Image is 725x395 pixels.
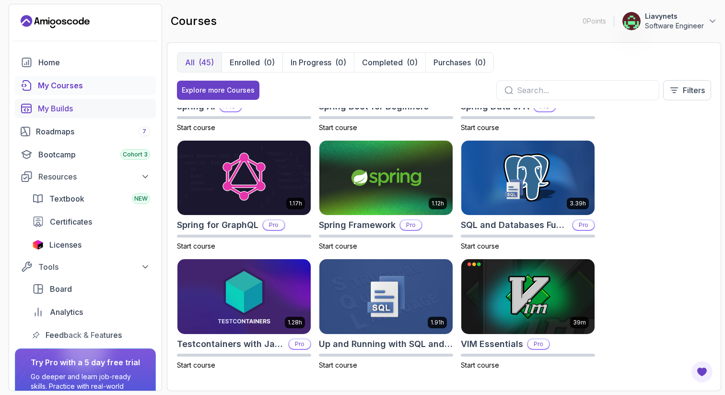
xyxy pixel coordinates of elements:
button: Explore more Courses [177,81,259,100]
p: Purchases [433,57,471,68]
button: Filters [663,80,711,100]
a: textbook [26,189,156,208]
span: Start course [461,123,499,132]
a: bootcamp [15,145,156,164]
img: jetbrains icon [32,240,44,250]
h2: SQL and Databases Fundamentals [461,218,568,232]
button: Tools [15,258,156,275]
p: 3.39h [570,200,586,207]
span: Cohort 3 [123,151,148,158]
button: Resources [15,168,156,185]
p: Pro [573,220,594,230]
p: All [185,57,195,68]
button: Purchases(0) [425,53,493,72]
p: Completed [362,57,403,68]
a: Landing page [21,14,90,29]
a: home [15,53,156,72]
p: 1.12h [432,200,444,207]
img: Spring Framework card [319,141,453,215]
a: board [26,279,156,299]
a: licenses [26,235,156,254]
span: Start course [319,361,357,369]
p: Pro [263,220,284,230]
button: Open Feedback Button [690,360,713,383]
input: Search... [517,84,651,96]
h2: Spring for GraphQL [177,218,258,232]
span: NEW [134,195,148,203]
div: Tools [38,261,150,273]
span: Start course [461,242,499,250]
span: Licenses [49,239,82,251]
h2: courses [171,13,217,29]
p: Filters [683,84,705,96]
button: Completed(0) [354,53,425,72]
button: Enrolled(0) [222,53,282,72]
span: Feedback & Features [46,329,122,341]
button: All(45) [177,53,222,72]
p: Pro [528,339,549,349]
img: Up and Running with SQL and Databases card [319,259,453,334]
span: Analytics [50,306,83,318]
p: Pro [289,339,310,349]
span: Certificates [50,216,92,227]
p: Pro [400,220,421,230]
div: My Builds [38,103,150,114]
a: certificates [26,212,156,231]
p: In Progress [291,57,331,68]
p: Liavynets [645,12,704,21]
img: Testcontainers with Java card [177,259,311,334]
p: Software Engineer [645,21,704,31]
h2: Spring Framework [319,218,396,232]
p: 1.28h [288,319,302,326]
div: (0) [335,57,346,68]
div: (0) [407,57,418,68]
div: Resources [38,171,150,182]
h2: Up and Running with SQL and Databases [319,337,453,351]
div: Explore more Courses [182,85,255,95]
span: Start course [461,361,499,369]
img: VIM Essentials card [461,259,595,334]
img: Spring for GraphQL card [177,141,311,215]
p: 1.17h [289,200,302,207]
a: courses [15,76,156,95]
span: Start course [319,123,357,132]
div: Bootcamp [38,149,150,160]
div: Roadmaps [36,126,150,137]
span: Start course [177,242,215,250]
span: Textbook [49,193,84,204]
a: feedback [26,325,156,345]
p: 0 Points [583,16,606,26]
div: (45) [199,57,214,68]
button: user profile imageLiavynetsSoftware Engineer [622,12,717,31]
span: Start course [177,361,215,369]
h2: Testcontainers with Java [177,337,284,351]
img: SQL and Databases Fundamentals card [461,141,595,215]
span: Start course [319,242,357,250]
h2: VIM Essentials [461,337,523,351]
a: analytics [26,302,156,322]
p: 1.91h [431,319,444,326]
div: (0) [264,57,275,68]
img: user profile image [622,12,641,30]
a: builds [15,99,156,118]
div: My Courses [38,80,150,91]
span: 7 [142,128,146,135]
span: Start course [177,123,215,132]
a: roadmaps [15,122,156,141]
button: In Progress(0) [282,53,354,72]
span: Board [50,283,72,295]
p: Enrolled [230,57,260,68]
div: Home [38,57,150,68]
div: (0) [475,57,486,68]
p: 39m [573,319,586,326]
